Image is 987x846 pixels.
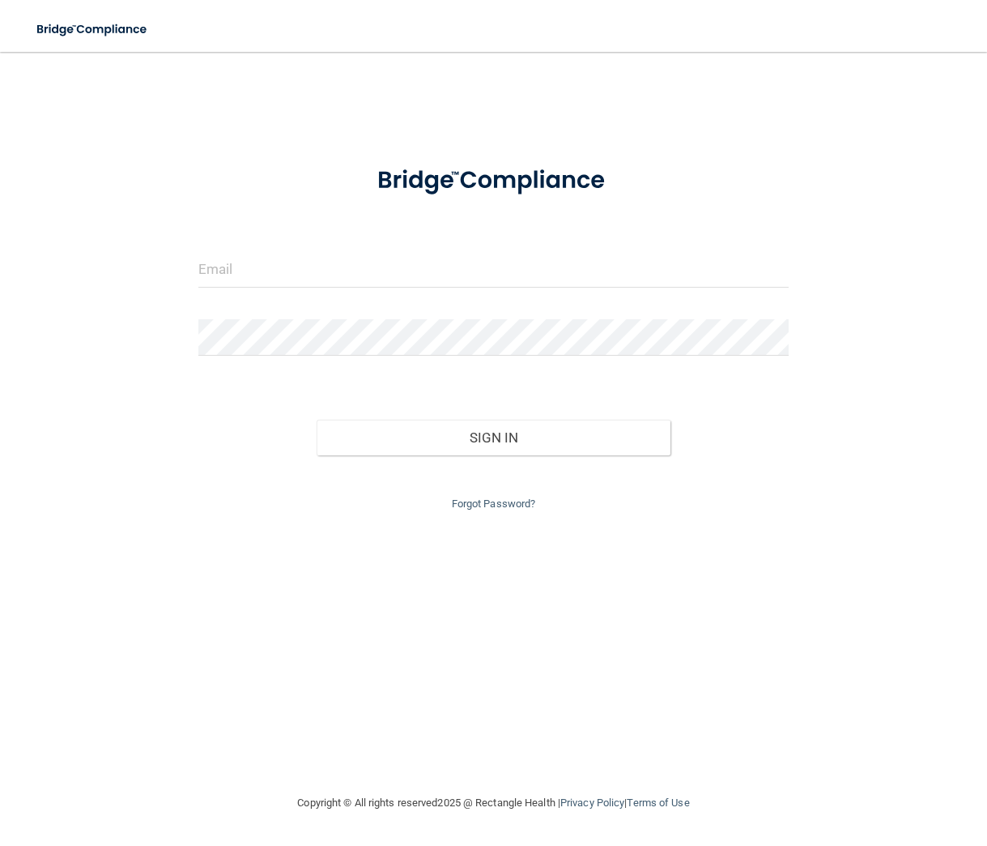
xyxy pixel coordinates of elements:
a: Privacy Policy [560,797,624,809]
img: bridge_compliance_login_screen.278c3ca4.svg [24,13,161,46]
input: Email [198,251,789,288]
a: Terms of Use [627,797,689,809]
button: Sign In [317,420,670,455]
a: Forgot Password? [452,498,536,510]
div: Copyright © All rights reserved 2025 @ Rectangle Health | | [198,777,789,829]
img: bridge_compliance_login_screen.278c3ca4.svg [352,149,635,212]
